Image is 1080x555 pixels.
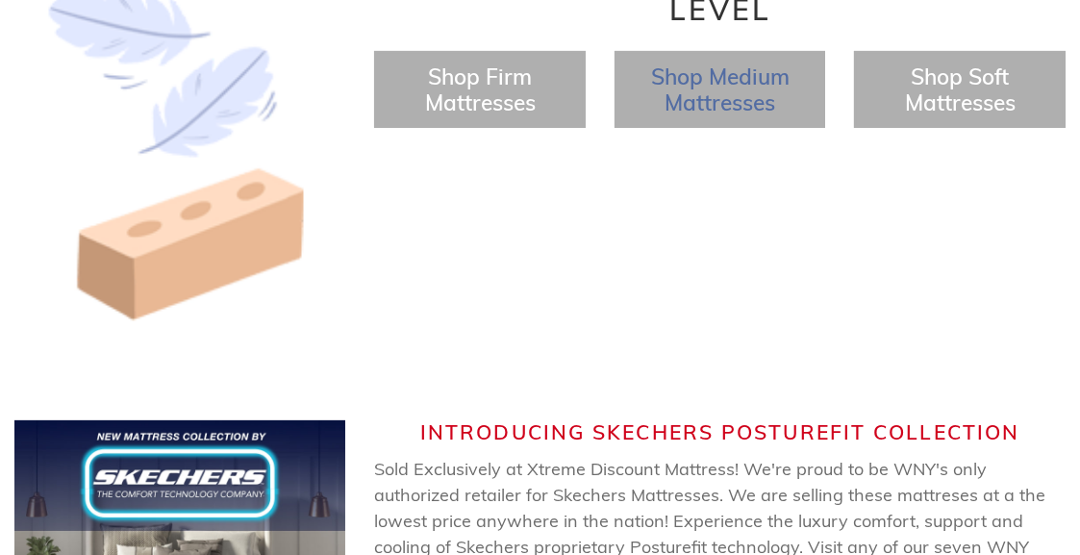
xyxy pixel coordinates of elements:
[420,419,1019,444] span: Introducing Skechers Posturefit Collection
[425,63,536,116] a: Shop Firm Mattresses
[651,63,790,116] a: Shop Medium Mattresses
[905,63,1016,116] a: Shop Soft Mattresses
